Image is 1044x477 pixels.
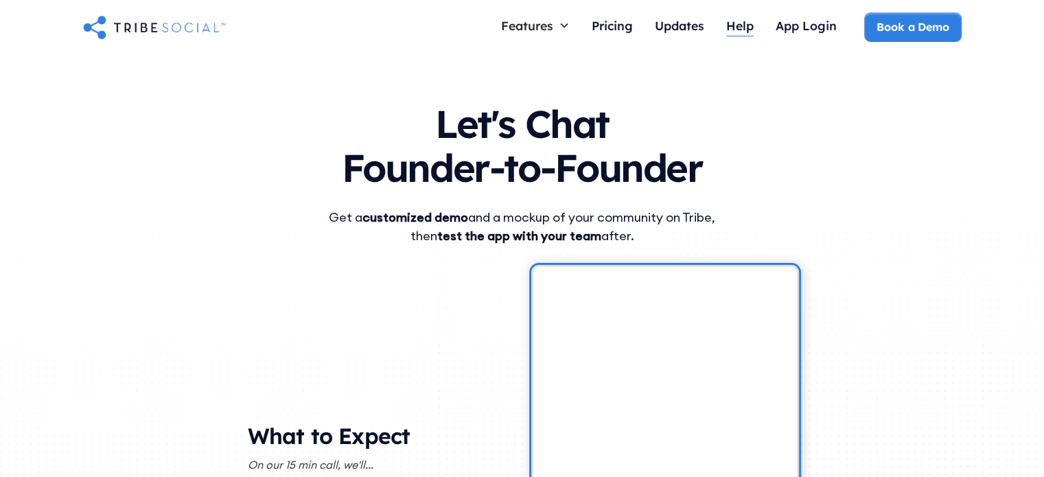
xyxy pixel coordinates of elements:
[644,12,715,42] a: Updates
[116,88,929,197] h1: Let's Chat Founder-to-Founder
[776,18,837,33] div: App Login
[581,12,644,42] a: Pricing
[437,228,601,244] strong: test the app with your team
[726,18,754,33] div: Help
[715,12,765,42] a: Help
[501,18,553,33] div: Features
[248,458,373,472] em: On our 15 min call, we'll...
[362,209,468,225] strong: customized demo
[248,422,511,456] h2: What to Expect
[490,12,581,38] div: Features
[83,13,226,40] a: home
[592,18,633,33] div: Pricing
[765,12,848,42] a: App Login
[303,208,742,245] div: Get a and a mockup of your community on Tribe, then after.
[655,18,704,33] div: Updates
[864,12,961,41] a: Book a Demo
